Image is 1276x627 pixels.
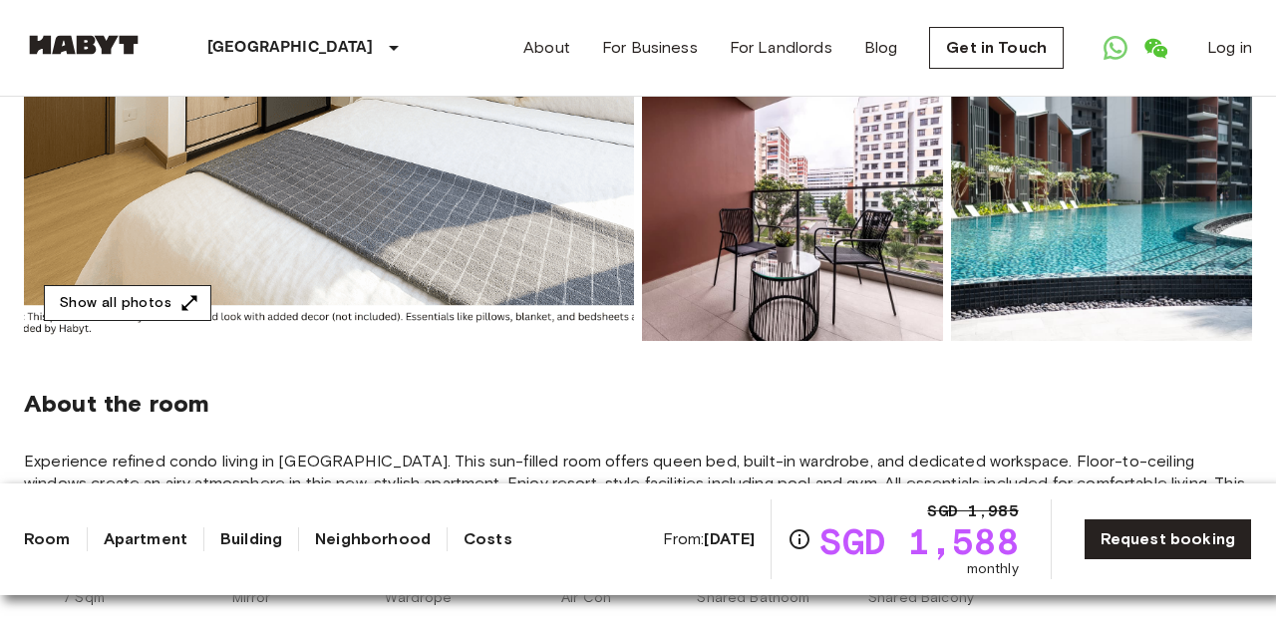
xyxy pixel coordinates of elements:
[207,36,374,60] p: [GEOGRAPHIC_DATA]
[929,27,1064,69] a: Get in Touch
[642,80,943,341] img: Picture of unit SG-01-100-001-003
[1207,36,1252,60] a: Log in
[315,527,431,551] a: Neighborhood
[1135,28,1175,68] a: Open WeChat
[704,529,755,548] b: [DATE]
[385,588,452,608] span: Wardrope
[951,80,1252,341] img: Picture of unit SG-01-100-001-003
[24,35,144,55] img: Habyt
[220,527,282,551] a: Building
[104,527,187,551] a: Apartment
[864,36,898,60] a: Blog
[927,499,1018,523] span: SGD 1,985
[523,36,570,60] a: About
[232,588,271,608] span: Mirror
[967,559,1019,579] span: monthly
[819,523,1018,559] span: SGD 1,588
[464,527,512,551] a: Costs
[788,527,811,551] svg: Check cost overview for full price breakdown. Please note that discounts apply to new joiners onl...
[868,588,974,608] span: Shared Balcony
[24,451,1252,516] span: Experience refined condo living in [GEOGRAPHIC_DATA]. This sun-filled room offers queen bed, buil...
[24,389,1252,419] span: About the room
[63,588,105,608] span: 7 Sqm
[663,528,756,550] span: From:
[1084,518,1252,560] a: Request booking
[602,36,698,60] a: For Business
[697,588,809,608] span: Shared Bathoom
[561,588,611,608] span: Air Con
[1096,28,1135,68] a: Open WhatsApp
[44,285,211,322] button: Show all photos
[24,527,71,551] a: Room
[730,36,832,60] a: For Landlords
